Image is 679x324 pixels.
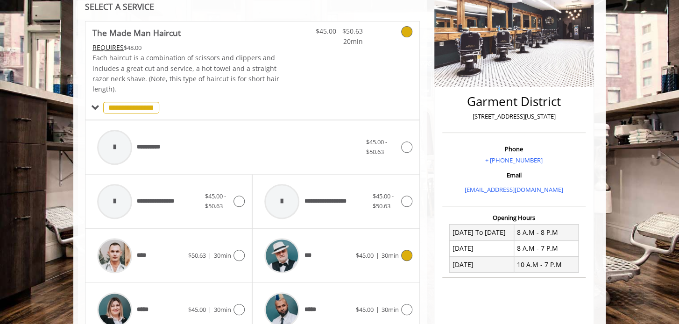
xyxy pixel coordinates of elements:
[366,138,387,156] span: $45.00 - $50.63
[214,305,231,314] span: 30min
[214,251,231,260] span: 30min
[445,112,583,121] p: [STREET_ADDRESS][US_STATE]
[442,214,586,221] h3: Opening Hours
[356,305,374,314] span: $45.00
[373,192,394,210] span: $45.00 - $50.63
[208,251,212,260] span: |
[514,225,578,240] td: 8 A.M - 8 P.M
[445,95,583,108] h2: Garment District
[85,2,420,11] div: SELECT A SERVICE
[450,257,514,273] td: [DATE]
[382,251,399,260] span: 30min
[450,240,514,256] td: [DATE]
[356,251,374,260] span: $45.00
[188,251,206,260] span: $50.63
[514,257,578,273] td: 10 A.M - 7 P.M
[382,305,399,314] span: 30min
[92,43,124,52] span: This service needs some Advance to be paid before we block your appointment
[205,192,226,210] span: $45.00 - $50.63
[376,251,379,260] span: |
[514,240,578,256] td: 8 A.M - 7 P.M
[92,53,279,93] span: Each haircut is a combination of scissors and clippers and includes a great cut and service, a ho...
[450,225,514,240] td: [DATE] To [DATE]
[92,26,181,39] b: The Made Man Haircut
[445,172,583,178] h3: Email
[208,305,212,314] span: |
[308,26,363,36] span: $45.00 - $50.63
[92,42,280,53] div: $48.00
[485,156,543,164] a: + [PHONE_NUMBER]
[376,305,379,314] span: |
[465,185,563,194] a: [EMAIL_ADDRESS][DOMAIN_NAME]
[188,305,206,314] span: $45.00
[308,36,363,47] span: 20min
[445,146,583,152] h3: Phone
